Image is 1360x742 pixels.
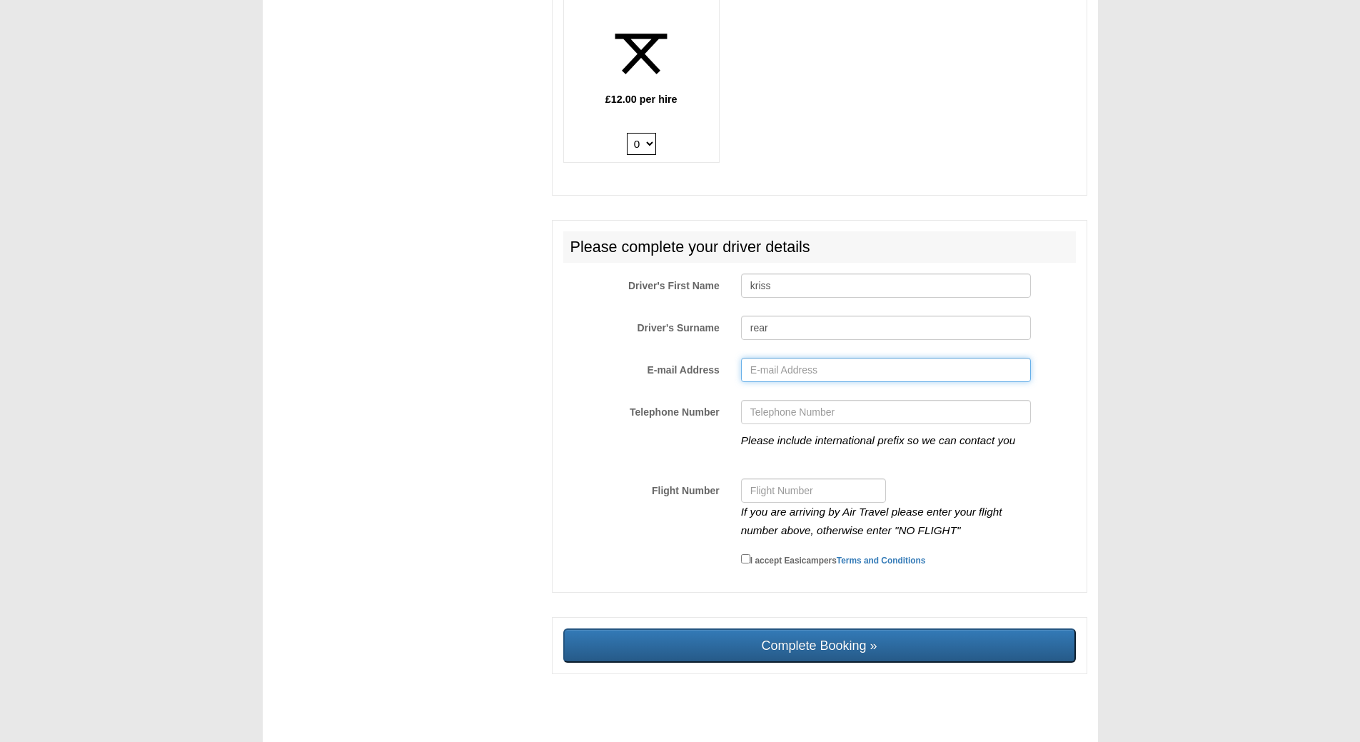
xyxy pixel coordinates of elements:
[603,15,680,93] img: table.png
[741,506,1002,536] i: If you are arriving by Air Travel please enter your flight number above, otherwise enter "NO FLIGHT"
[563,628,1076,663] input: Complete Booking »
[741,316,1031,340] input: Driver's Surname
[741,554,750,563] input: I accept EasicampersTerms and Conditions
[837,556,926,566] a: Terms and Conditions
[553,316,730,335] label: Driver's Surname
[563,231,1076,263] h2: Please complete your driver details
[553,358,730,377] label: E-mail Address
[750,556,926,566] small: I accept Easicampers
[741,400,1031,424] input: Telephone Number
[741,358,1031,382] input: E-mail Address
[741,434,1015,446] i: Please include international prefix so we can contact you
[553,478,730,498] label: Flight Number
[741,274,1031,298] input: Driver's First Name
[741,478,886,503] input: Flight Number
[553,274,730,293] label: Driver's First Name
[553,400,730,419] label: Telephone Number
[605,94,678,105] b: £12.00 per hire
